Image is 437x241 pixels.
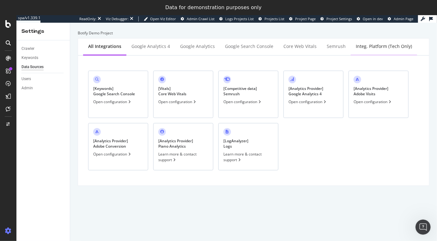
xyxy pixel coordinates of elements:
[21,76,65,82] a: Users
[394,16,413,21] span: Admin Page
[219,16,254,21] a: Logs Projects List
[21,76,31,82] div: Users
[289,16,316,21] a: Project Page
[354,99,392,104] div: Open configuration
[78,30,429,36] div: Botify Demo Project
[93,151,132,157] div: Open configuration
[187,16,215,21] span: Admin Crawl List
[416,220,431,235] iframe: Intercom live chat
[295,16,316,21] span: Project Page
[21,85,65,91] a: Admin
[388,16,413,21] a: Admin Page
[288,86,323,97] div: [ Analytics Provider ] Google Analytics 4
[21,64,65,70] a: Data Sources
[158,151,208,162] div: Learn more & contact support
[223,151,273,162] div: Learn more & contact support
[223,99,262,104] div: Open configuration
[16,15,40,21] div: spa/v1.339.1
[79,16,96,21] div: ReadOnly:
[225,16,254,21] span: Logs Projects List
[158,99,197,104] div: Open configuration
[106,16,129,21] div: Viz Debugger:
[225,43,273,50] div: Google Search Console
[357,16,383,21] a: Open in dev
[180,43,215,50] div: Google Analytics
[327,43,346,50] div: Semrush
[288,99,327,104] div: Open configuration
[144,16,176,21] a: Open Viz Editor
[158,138,193,149] div: [ Analytics Provider ] Piano Analytics
[258,16,284,21] a: Projects List
[21,45,34,52] div: Crawler
[264,16,284,21] span: Projects List
[181,16,215,21] a: Admin Crawl List
[363,16,383,21] span: Open in dev
[131,43,170,50] div: Google Analytics 4
[93,99,132,104] div: Open configuration
[158,86,186,97] div: [ Vitals ] Core Web Vitals
[326,16,352,21] span: Project Settings
[356,43,412,50] div: Integ. Platform (tech only)
[150,16,176,21] span: Open Viz Editor
[21,45,65,52] a: Crawler
[21,85,33,91] div: Admin
[223,138,248,149] div: [ LogAnalyzer ] Logs
[93,138,128,149] div: [ Analytics Provider ] Adobe Conversion
[93,86,135,97] div: [ Keywords ] Google Search Console
[16,15,40,23] a: spa/v1.339.1
[320,16,352,21] a: Project Settings
[21,55,38,61] div: Keywords
[21,28,65,35] div: Settings
[354,86,388,97] div: [ Analytics Provider ] Adobe Visits
[88,43,121,50] div: All integrations
[21,55,65,61] a: Keywords
[283,43,317,50] div: Core Web Vitals
[21,64,44,70] div: Data Sources
[165,4,262,11] div: Data for demonstration purposes only
[223,86,257,97] div: [ Competitive data ] Semrush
